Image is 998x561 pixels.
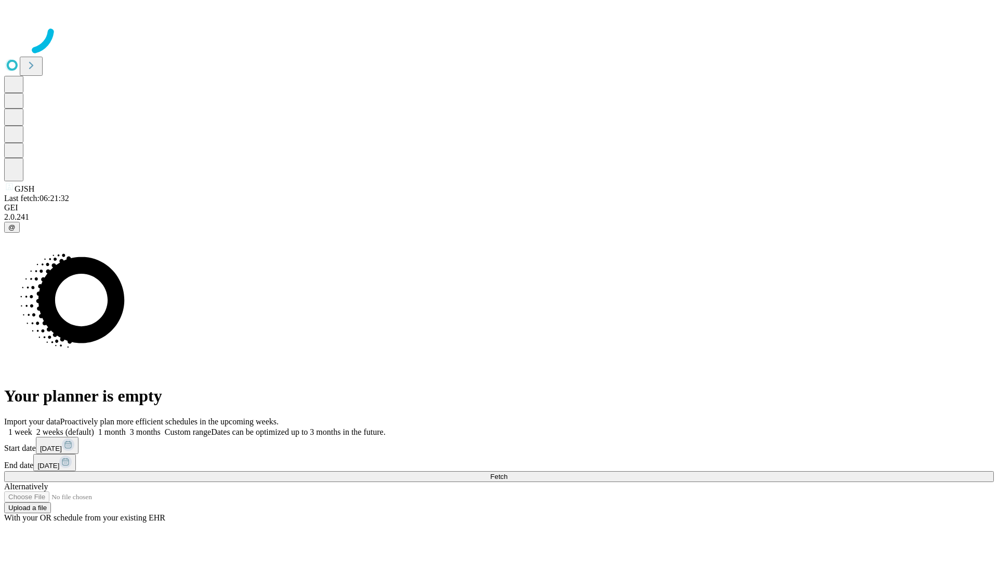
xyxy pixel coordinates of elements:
[4,513,165,522] span: With your OR schedule from your existing EHR
[4,386,994,406] h1: Your planner is empty
[4,471,994,482] button: Fetch
[4,212,994,222] div: 2.0.241
[4,502,51,513] button: Upload a file
[165,428,211,436] span: Custom range
[4,454,994,471] div: End date
[98,428,126,436] span: 1 month
[4,194,69,203] span: Last fetch: 06:21:32
[4,437,994,454] div: Start date
[490,473,507,480] span: Fetch
[36,428,94,436] span: 2 weeks (default)
[4,482,48,491] span: Alternatively
[8,428,32,436] span: 1 week
[37,462,59,470] span: [DATE]
[4,417,60,426] span: Import your data
[33,454,76,471] button: [DATE]
[4,222,20,233] button: @
[15,184,34,193] span: GJSH
[4,203,994,212] div: GEI
[130,428,161,436] span: 3 months
[36,437,78,454] button: [DATE]
[40,445,62,452] span: [DATE]
[211,428,385,436] span: Dates can be optimized up to 3 months in the future.
[8,223,16,231] span: @
[60,417,279,426] span: Proactively plan more efficient schedules in the upcoming weeks.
